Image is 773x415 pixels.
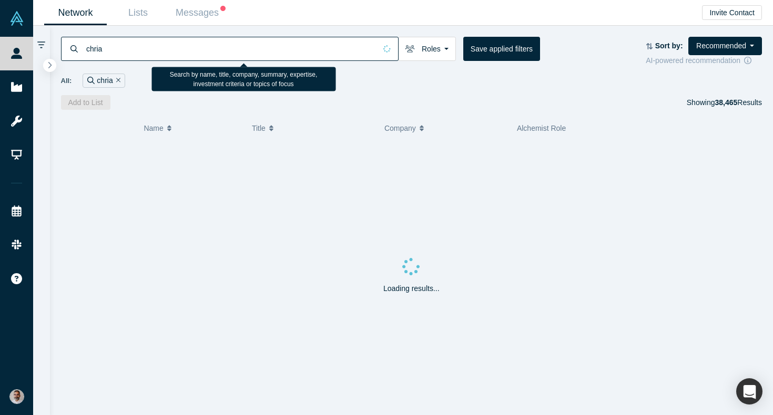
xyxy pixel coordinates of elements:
input: Search by name, title, company, summary, expertise, investment criteria or topics of focus [85,36,376,61]
div: Showing [687,95,762,110]
span: Company [384,117,416,139]
span: Name [144,117,163,139]
a: Network [44,1,107,25]
p: Loading results... [383,283,440,294]
img: Alchemist Vault Logo [9,11,24,26]
strong: 38,465 [715,98,737,107]
button: Company [384,117,506,139]
span: Alchemist Role [517,124,566,132]
strong: Sort by: [655,41,683,50]
a: Lists [107,1,169,25]
button: Recommended [688,37,762,55]
img: Gotam Bhardwaj's Account [9,389,24,404]
button: Title [252,117,373,139]
a: Messages [169,1,232,25]
button: Remove Filter [113,75,121,87]
button: Name [144,117,241,139]
button: Save applied filters [463,37,540,61]
div: AI-powered recommendation [646,55,762,66]
span: All: [61,76,72,86]
span: Results [715,98,762,107]
button: Roles [398,37,456,61]
button: Invite Contact [702,5,762,20]
div: chria [83,74,125,88]
button: Add to List [61,95,110,110]
span: Title [252,117,266,139]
